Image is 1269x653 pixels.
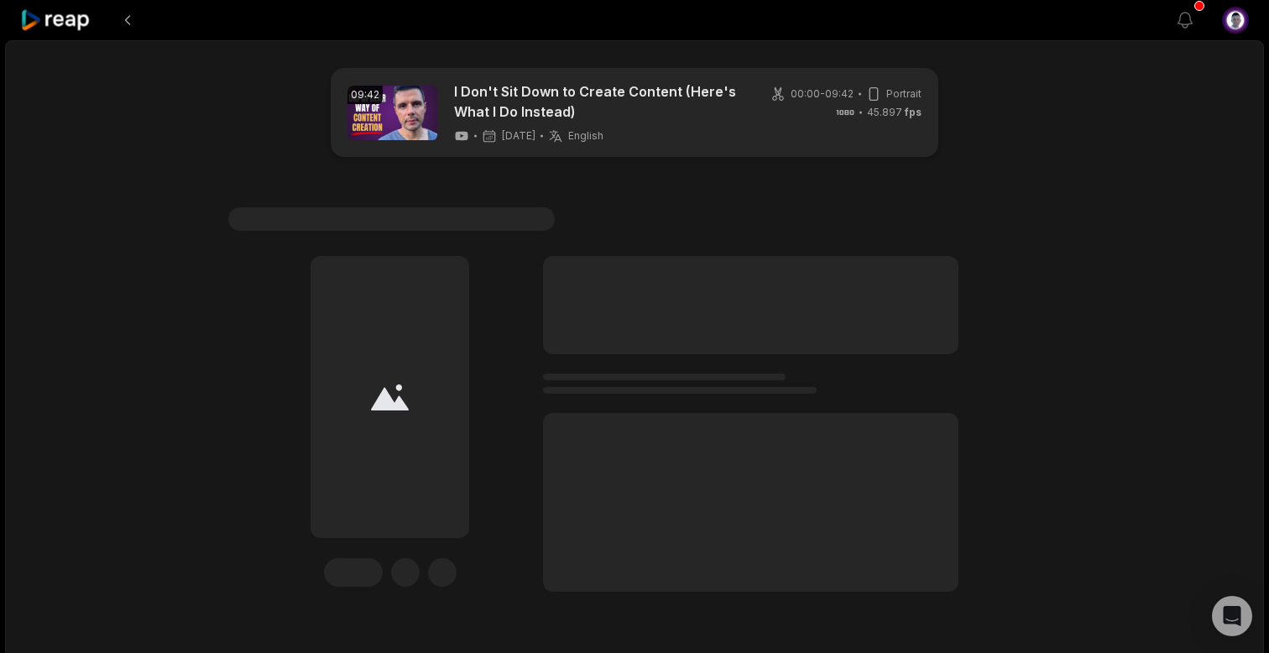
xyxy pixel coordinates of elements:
[568,129,603,143] span: English
[1212,596,1252,636] div: Open Intercom Messenger
[454,81,744,122] a: I Don't Sit Down to Create Content (Here's What I Do Instead)
[228,207,555,231] span: #1 Lorem ipsum dolor sit amet consecteturs
[791,86,854,102] span: 00:00 - 09:42
[867,105,922,120] span: 45.897
[324,558,383,587] div: Edit
[886,86,922,102] span: Portrait
[502,129,535,143] span: [DATE]
[905,106,922,118] span: fps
